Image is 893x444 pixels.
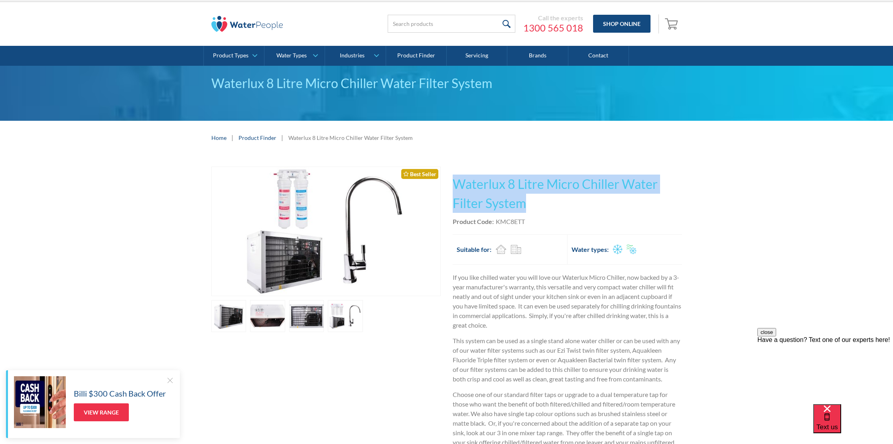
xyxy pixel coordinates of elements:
div: Call the experts [523,14,583,22]
a: 1300 565 018 [523,22,583,34]
div: Product Types [213,52,248,59]
a: open lightbox [211,300,246,332]
a: open lightbox [250,300,285,332]
img: The Water People [211,16,283,32]
a: open lightbox [328,300,363,332]
a: Product Finder [239,134,276,142]
div: Best Seller [401,169,438,179]
a: Industries [325,46,385,66]
h5: Billi $300 Cash Back Offer [74,387,166,399]
div: KMC8ETT [496,217,525,226]
a: open lightbox [211,167,441,296]
div: Waterlux 8 Litre Micro Chiller Water Filter System [211,74,682,93]
a: Home [211,134,227,142]
a: Servicing [447,46,507,66]
iframe: podium webchat widget bubble [813,404,893,444]
h2: Water types: [572,245,609,254]
div: Water Types [276,52,307,59]
h2: Suitable for: [457,245,491,254]
a: Brands [507,46,568,66]
a: Contact [568,46,629,66]
a: Product Types [204,46,264,66]
div: Industries [340,52,365,59]
h1: Waterlux 8 Litre Micro Chiller Water Filter System [453,175,682,213]
a: View Range [74,403,129,421]
a: open lightbox [289,300,324,332]
div: | [280,133,284,142]
a: Open empty cart [663,14,682,33]
img: Billi $300 Cash Back Offer [14,376,66,428]
div: | [231,133,235,142]
img: shopping cart [665,17,680,30]
div: Waterlux 8 Litre Micro Chiller Water Filter System [288,134,413,142]
a: Shop Online [593,15,651,33]
img: Waterlux 8 Litre Micro Chiller Water Filter System [229,167,423,296]
input: Search products [388,15,515,33]
p: This system can be used as a single stand alone water chiller or can be used with any of our wate... [453,336,682,384]
p: If you like chilled water you will love our Waterlux Micro Chiller, now backed by a 3-year manufa... [453,273,682,330]
a: Product Finder [386,46,447,66]
strong: Product Code: [453,218,494,225]
a: Water Types [264,46,325,66]
iframe: podium webchat widget prompt [757,328,893,414]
